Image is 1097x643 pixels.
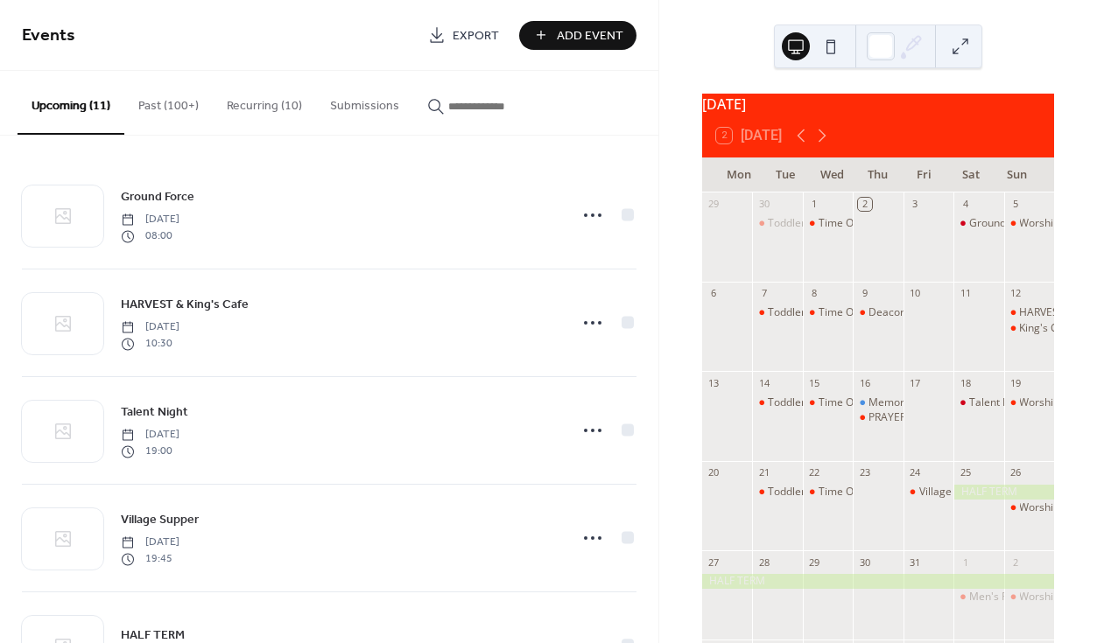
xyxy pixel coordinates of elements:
div: 14 [757,376,770,389]
div: 26 [1009,466,1023,479]
div: 16 [858,376,871,389]
div: 1 [808,198,821,211]
div: 24 [909,466,922,479]
div: Toddlers & Tiddlers [752,485,802,500]
div: King's Cafe [1004,321,1054,336]
button: Upcoming (11) [18,71,124,135]
a: Talent Night [121,402,188,423]
div: Toddlers & Tiddlers [768,395,863,410]
button: Recurring (10) [213,71,316,133]
div: Toddlers & Tiddlers [768,485,863,500]
div: 28 [757,556,770,569]
div: Time Out [803,305,853,320]
div: Mon [716,157,763,192]
div: Memory Cafe [868,395,935,410]
span: [DATE] [121,428,179,444]
span: Talent Night [121,404,188,423]
div: Thu [854,157,901,192]
div: Worship Service with Communion [1004,216,1054,231]
span: [DATE] [121,213,179,228]
div: Worship Service [1004,395,1054,410]
div: 30 [858,556,871,569]
div: 23 [858,466,871,479]
span: Events [22,19,75,53]
div: HARVEST & King's Cafe [1004,305,1054,320]
div: Time Out [819,485,863,500]
div: Worship Service [1004,500,1054,515]
div: 13 [707,376,721,389]
div: Sat [947,157,994,192]
div: Village Supper [904,485,953,500]
div: 30 [757,198,770,211]
div: Toddlers & Tiddlers [768,305,863,320]
span: 19:45 [121,551,179,567]
a: Village Supper [121,510,199,530]
div: 19 [1009,376,1023,389]
div: 3 [909,198,922,211]
span: [DATE] [121,320,179,336]
div: 17 [909,376,922,389]
button: Past (100+) [124,71,213,133]
div: 22 [808,466,821,479]
a: HARVEST & King's Cafe [121,295,249,315]
span: HARVEST & King's Cafe [121,297,249,315]
div: Time Out [803,216,853,231]
div: Talent Night [969,395,1029,410]
span: Ground Force [121,189,194,207]
div: King's Cafe [1020,321,1074,336]
div: 29 [808,556,821,569]
span: Export [453,27,499,45]
div: 1 [959,556,972,569]
div: PRAYER NIGHT [868,410,941,425]
div: Fri [901,157,947,192]
div: HALF TERM [953,485,1054,500]
div: 10 [909,287,922,300]
div: Talent Night [953,395,1003,410]
div: 2 [1009,556,1023,569]
div: 29 [707,198,721,211]
div: 20 [707,466,721,479]
div: 8 [808,287,821,300]
div: 5 [1009,198,1023,211]
div: Tue [763,157,809,192]
div: 4 [959,198,972,211]
div: 31 [909,556,922,569]
div: Worship Service with Communion [1004,590,1054,605]
div: Time Out [819,395,863,410]
span: 19:00 [121,444,179,459]
div: 21 [757,466,770,479]
div: Time Out [819,216,863,231]
button: Submissions [316,71,413,133]
div: Deacons Meeting [868,305,954,320]
span: 10:30 [121,336,179,352]
div: HALF TERM [702,574,1054,589]
a: Ground Force [121,187,194,207]
span: Village Supper [121,512,199,530]
div: Time Out [803,485,853,500]
div: 12 [1009,287,1023,300]
div: 9 [858,287,871,300]
div: 25 [959,466,972,479]
div: 15 [808,376,821,389]
div: Toddlers & Tiddlers [752,305,802,320]
div: Ground Force [953,216,1003,231]
div: PRAYER NIGHT [853,410,903,425]
div: 11 [959,287,972,300]
div: Sun [994,157,1040,192]
a: Add Event [519,21,636,50]
div: Wed [809,157,855,192]
div: Deacons Meeting [853,305,903,320]
div: Ground Force [969,216,1036,231]
a: Export [415,21,512,50]
div: 2 [858,198,871,211]
div: 6 [707,287,721,300]
span: [DATE] [121,535,179,551]
div: Memory Cafe [853,395,903,410]
div: 27 [707,556,721,569]
div: 7 [757,287,770,300]
div: Time Out [819,305,863,320]
div: Men's Fellowship Breakfast [953,590,1003,605]
span: Add Event [557,27,623,45]
div: [DATE] [702,94,1054,115]
div: Toddlers & Tiddlers [752,216,802,231]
